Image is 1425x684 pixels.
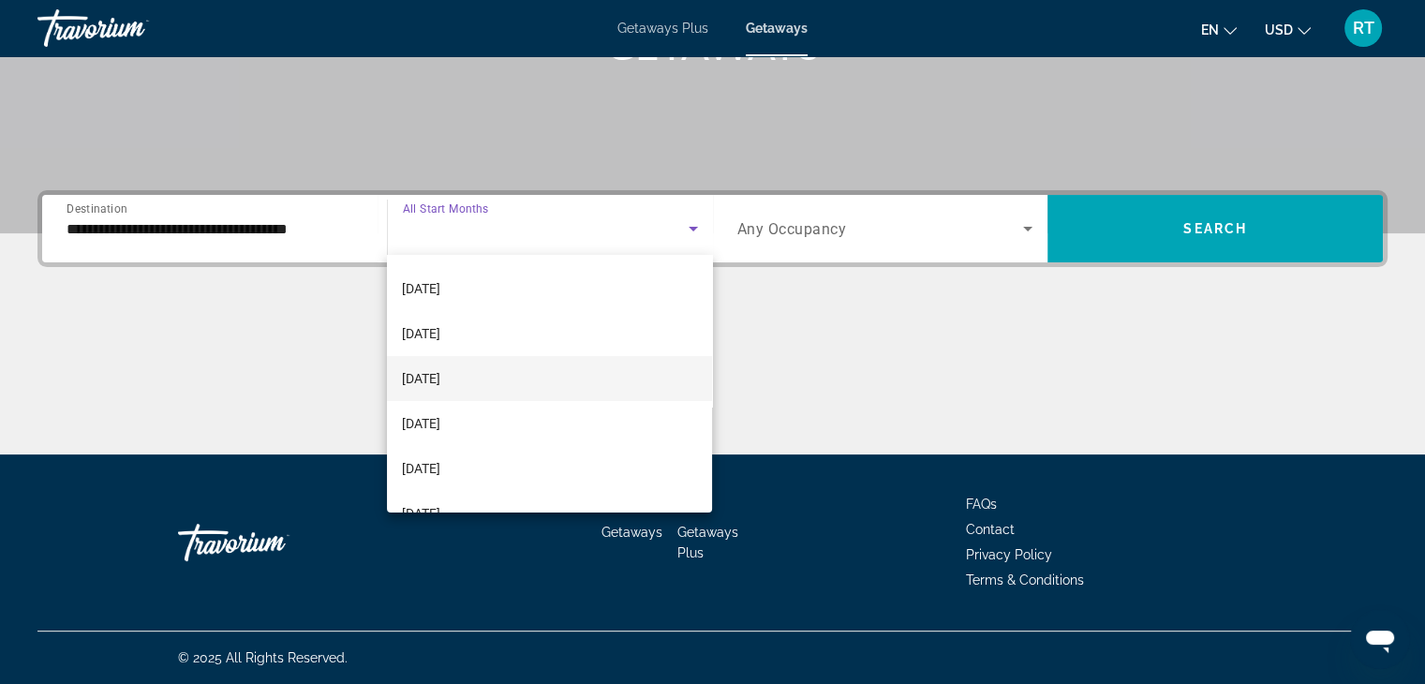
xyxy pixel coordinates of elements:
[402,367,440,390] span: [DATE]
[402,412,440,435] span: [DATE]
[402,322,440,345] span: [DATE]
[402,457,440,480] span: [DATE]
[402,277,440,300] span: [DATE]
[1350,609,1410,669] iframe: Botón para iniciar la ventana de mensajería
[402,502,440,525] span: [DATE]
